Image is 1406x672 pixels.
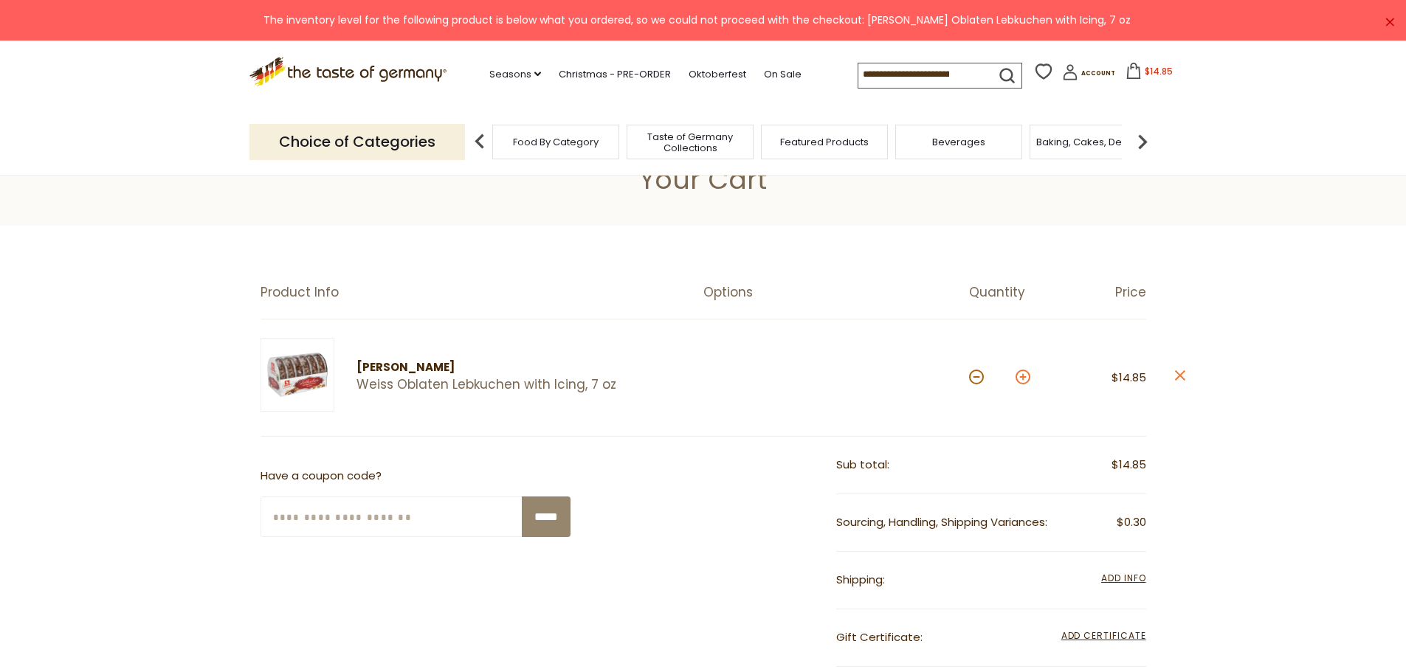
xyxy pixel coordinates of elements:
[489,66,541,83] a: Seasons
[46,163,1360,196] h1: Your Cart
[1061,628,1146,645] span: Add Certificate
[836,514,1047,530] span: Sourcing, Handling, Shipping Variances:
[1036,136,1151,148] a: Baking, Cakes, Desserts
[356,358,678,377] div: [PERSON_NAME]
[1118,63,1181,85] button: $14.85
[261,285,703,300] div: Product Info
[1128,127,1157,156] img: next arrow
[261,338,334,412] img: Weiss Oblaten Lebkuchen with Icing
[1112,456,1146,474] span: $14.85
[703,285,969,300] div: Options
[261,467,571,485] p: Have a coupon code?
[836,629,923,645] span: Gift Certificate:
[764,66,802,83] a: On Sale
[836,457,889,472] span: Sub total:
[689,66,746,83] a: Oktoberfest
[513,136,599,148] a: Food By Category
[249,124,465,160] p: Choice of Categories
[1112,370,1146,385] span: $14.85
[932,136,985,148] a: Beverages
[465,127,494,156] img: previous arrow
[631,131,749,153] a: Taste of Germany Collections
[780,136,869,148] a: Featured Products
[1101,572,1145,584] span: Add Info
[1081,69,1115,77] span: Account
[1062,64,1115,86] a: Account
[969,285,1058,300] div: Quantity
[836,572,885,587] span: Shipping:
[1058,285,1146,300] div: Price
[12,12,1382,29] div: The inventory level for the following product is below what you ordered, so we could not proceed ...
[356,377,678,392] a: Weiss Oblaten Lebkuchen with Icing, 7 oz
[559,66,671,83] a: Christmas - PRE-ORDER
[1145,65,1173,77] span: $14.85
[1385,18,1394,27] a: ×
[1117,513,1146,532] span: $0.30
